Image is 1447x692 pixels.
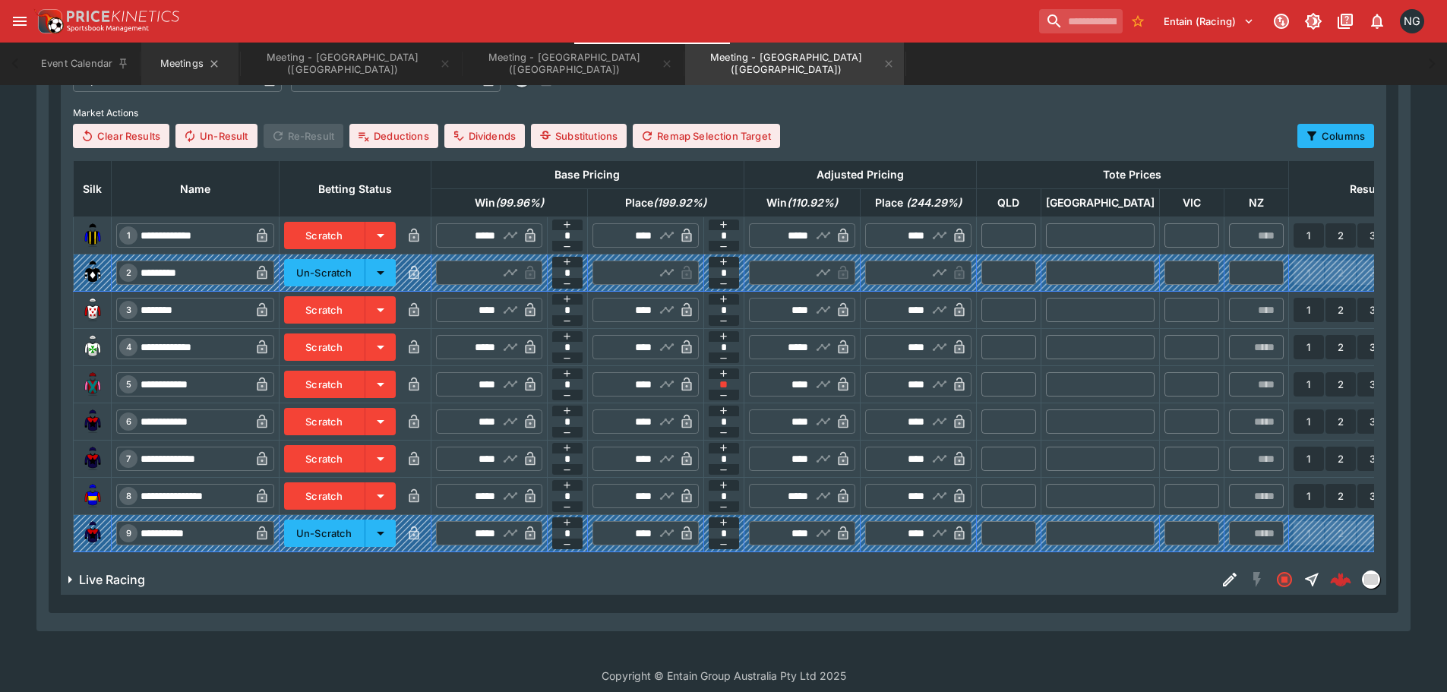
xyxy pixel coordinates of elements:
[1294,447,1324,471] button: 1
[81,484,105,508] img: runner 8
[1325,447,1356,471] button: 2
[81,521,105,545] img: runner 9
[61,564,1216,595] button: Live Racing
[1357,484,1388,508] button: 3
[123,305,134,315] span: 3
[976,189,1041,217] th: QLD
[73,124,169,148] button: Clear Results
[633,124,780,148] button: Remap Selection Target
[463,43,682,85] button: Meeting - Randwick (AUS)
[284,445,365,472] button: Scratch
[1294,484,1324,508] button: 1
[81,261,105,285] img: runner 2
[1159,189,1224,217] th: VIC
[906,196,962,209] em: ( 244.29 %)
[1155,9,1263,33] button: Select Tenant
[1363,8,1391,35] button: Notifications
[175,124,257,148] button: Un-Result
[81,223,105,248] img: runner 1
[1357,223,1388,248] button: 3
[1294,372,1324,397] button: 1
[744,189,860,217] th: Win
[284,408,365,435] button: Scratch
[284,520,365,547] button: Un-Scratch
[1294,298,1324,322] button: 1
[1294,409,1324,434] button: 1
[112,161,280,217] th: Name
[284,482,365,510] button: Scratch
[1224,189,1288,217] th: NZ
[1325,409,1356,434] button: 2
[67,11,179,22] img: PriceKinetics
[123,267,134,278] span: 2
[1275,570,1294,589] svg: Closed
[1325,484,1356,508] button: 2
[685,43,904,85] button: Meeting - Addington (NZ)
[1332,8,1359,35] button: Documentation
[1325,335,1356,359] button: 2
[787,196,838,209] em: ( 110.92 %)
[141,43,239,85] button: Meetings
[1039,9,1123,33] input: search
[976,161,1288,189] th: Tote Prices
[1300,8,1327,35] button: Toggle light/dark mode
[6,8,33,35] button: open drawer
[1216,566,1243,593] button: Edit Detail
[280,161,431,217] th: Betting Status
[1357,372,1388,397] button: 3
[123,491,134,501] span: 8
[1268,8,1295,35] button: Connected to PK
[587,189,744,217] th: Place
[1325,564,1356,595] a: f42654cc-8523-414a-b05c-5ba13b1ebab5
[242,43,460,85] button: Meeting - Flemington (AUS)
[1362,570,1380,589] div: liveracing
[1363,571,1379,588] img: liveracing
[284,371,365,398] button: Scratch
[124,230,134,241] span: 1
[284,259,365,286] button: Un-Scratch
[431,189,587,217] th: Win
[1294,335,1324,359] button: 1
[123,453,134,464] span: 7
[74,161,112,217] th: Silk
[1243,566,1271,593] button: SGM Disabled
[495,196,544,209] em: ( 99.96 %)
[1357,447,1388,471] button: 3
[1395,5,1429,38] button: Nick Goss
[653,196,706,209] em: ( 199.92 %)
[33,6,64,36] img: PriceKinetics Logo
[744,161,976,189] th: Adjusted Pricing
[32,43,138,85] button: Event Calendar
[1325,372,1356,397] button: 2
[123,416,134,427] span: 6
[73,101,1374,124] label: Market Actions
[1357,335,1388,359] button: 3
[1297,124,1374,148] button: Columns
[1126,9,1150,33] button: No Bookmarks
[1298,566,1325,593] button: Straight
[123,379,134,390] span: 5
[1357,409,1388,434] button: 3
[123,528,134,539] span: 9
[1330,569,1351,590] div: f42654cc-8523-414a-b05c-5ba13b1ebab5
[123,342,134,352] span: 4
[1357,298,1388,322] button: 3
[1325,298,1356,322] button: 2
[431,161,744,189] th: Base Pricing
[1325,223,1356,248] button: 2
[81,409,105,434] img: runner 6
[349,124,438,148] button: Deductions
[1400,9,1424,33] div: Nick Goss
[531,124,627,148] button: Substitutions
[284,222,365,249] button: Scratch
[284,333,365,361] button: Scratch
[284,296,365,324] button: Scratch
[81,335,105,359] img: runner 4
[79,572,145,588] h6: Live Racing
[860,189,976,217] th: Place
[1271,566,1298,593] button: Closed
[67,25,149,32] img: Sportsbook Management
[1041,189,1159,217] th: [GEOGRAPHIC_DATA]
[81,372,105,397] img: runner 5
[1330,569,1351,590] img: logo-cerberus--red.svg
